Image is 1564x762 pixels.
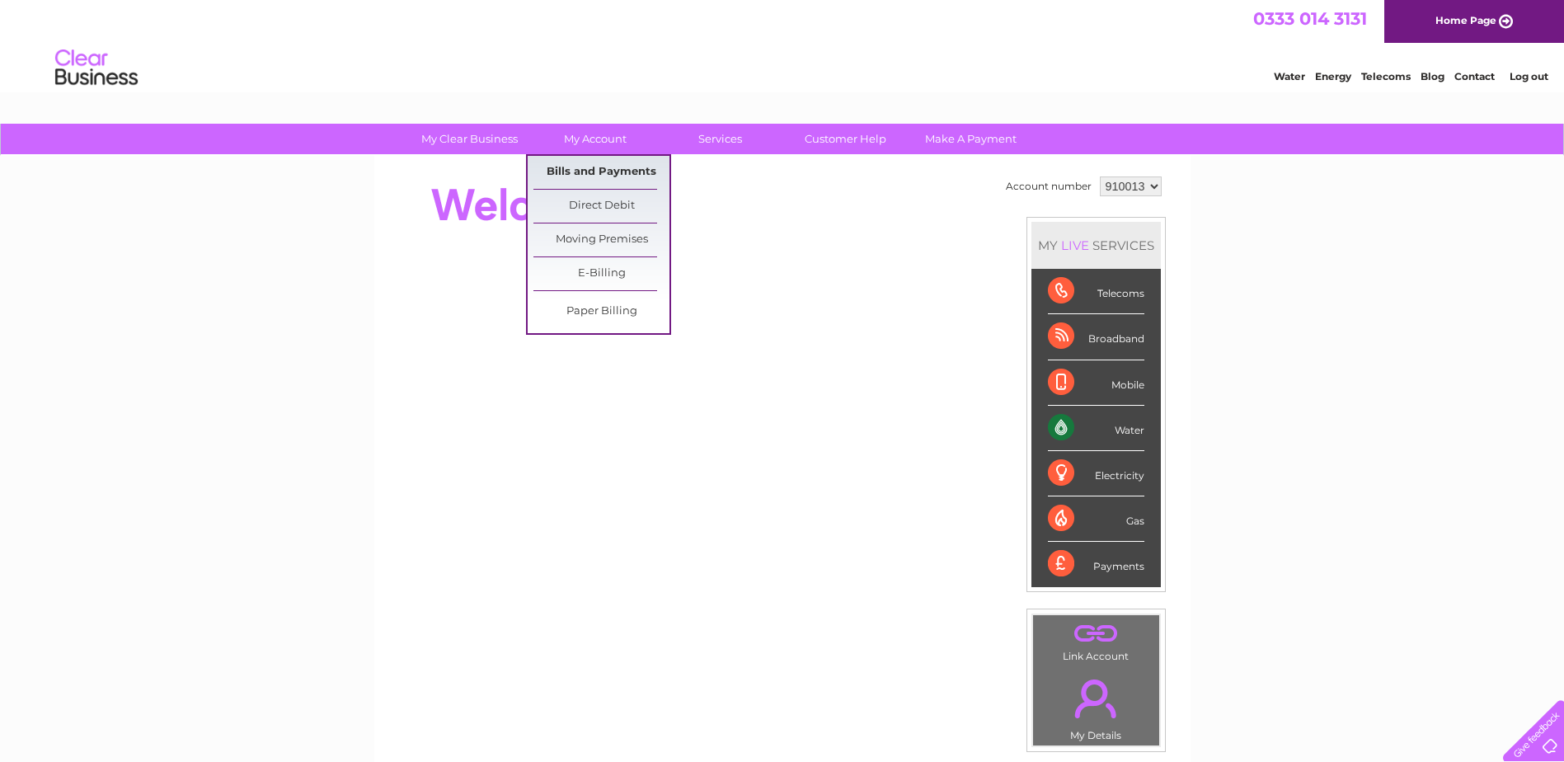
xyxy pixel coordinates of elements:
[1048,314,1144,360] div: Broadband
[1037,670,1155,727] a: .
[1048,360,1144,406] div: Mobile
[1315,70,1351,82] a: Energy
[393,9,1172,80] div: Clear Business is a trading name of Verastar Limited (registered in [GEOGRAPHIC_DATA] No. 3667643...
[903,124,1039,154] a: Make A Payment
[1002,172,1096,200] td: Account number
[533,223,669,256] a: Moving Premises
[533,257,669,290] a: E-Billing
[777,124,914,154] a: Customer Help
[1048,496,1144,542] div: Gas
[1421,70,1444,82] a: Blog
[1031,222,1161,269] div: MY SERVICES
[652,124,788,154] a: Services
[1032,666,1160,746] td: My Details
[1361,70,1411,82] a: Telecoms
[1037,619,1155,648] a: .
[1048,451,1144,496] div: Electricity
[527,124,663,154] a: My Account
[1058,238,1092,253] div: LIVE
[54,43,139,93] img: logo.png
[1032,614,1160,666] td: Link Account
[402,124,538,154] a: My Clear Business
[1048,542,1144,586] div: Payments
[533,156,669,189] a: Bills and Payments
[1253,8,1367,29] a: 0333 014 3131
[1048,406,1144,451] div: Water
[1048,269,1144,314] div: Telecoms
[1454,70,1495,82] a: Contact
[533,190,669,223] a: Direct Debit
[1510,70,1548,82] a: Log out
[533,295,669,328] a: Paper Billing
[1274,70,1305,82] a: Water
